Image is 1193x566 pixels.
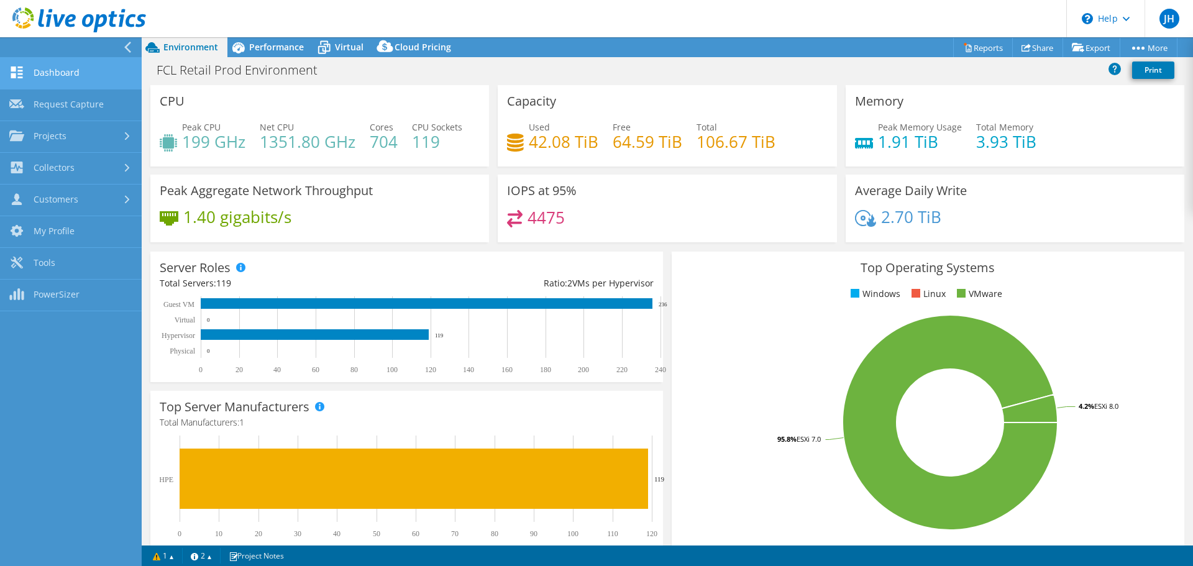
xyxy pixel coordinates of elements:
text: Physical [170,347,195,355]
a: 2 [182,548,221,564]
h1: FCL Retail Prod Environment [151,63,337,77]
span: Cloud Pricing [395,41,451,53]
text: 0 [207,348,210,354]
h4: 1351.80 GHz [260,135,355,148]
h3: Average Daily Write [855,184,967,198]
span: Environment [163,41,218,53]
h3: Memory [855,94,903,108]
h4: 199 GHz [182,135,245,148]
span: 2 [567,277,572,289]
text: 90 [530,529,537,538]
h4: 1.40 gigabits/s [183,210,291,224]
tspan: 4.2% [1079,401,1094,411]
text: 240 [655,365,666,374]
h3: Peak Aggregate Network Throughput [160,184,373,198]
text: 0 [178,529,181,538]
tspan: ESXi 8.0 [1094,401,1118,411]
h4: 119 [412,135,462,148]
span: 119 [216,277,231,289]
a: Project Notes [220,548,293,564]
text: 40 [333,529,341,538]
text: 120 [646,529,657,538]
text: 200 [578,365,589,374]
span: Peak Memory Usage [878,121,962,133]
text: 160 [501,365,513,374]
div: Ratio: VMs per Hypervisor [406,276,653,290]
span: Performance [249,41,304,53]
h4: 106.67 TiB [697,135,775,148]
text: 120 [425,365,436,374]
a: Print [1132,62,1174,79]
text: 220 [616,365,628,374]
h4: 704 [370,135,398,148]
text: 140 [463,365,474,374]
text: 70 [451,529,459,538]
h3: Top Server Manufacturers [160,400,309,414]
h3: Capacity [507,94,556,108]
a: Reports [953,38,1013,57]
li: VMware [954,287,1002,301]
text: 119 [654,475,665,483]
h4: Total Manufacturers: [160,416,654,429]
li: Linux [908,287,946,301]
text: 30 [294,529,301,538]
h4: 3.93 TiB [976,135,1036,148]
text: 60 [412,529,419,538]
text: 180 [540,365,551,374]
span: Total Memory [976,121,1033,133]
span: Used [529,121,550,133]
tspan: 95.8% [777,434,797,444]
text: 80 [350,365,358,374]
span: Peak CPU [182,121,221,133]
text: 60 [312,365,319,374]
span: JH [1159,9,1179,29]
a: Share [1012,38,1063,57]
text: 0 [207,317,210,323]
text: 236 [659,301,667,308]
div: Total Servers: [160,276,406,290]
h4: 4475 [528,211,565,224]
text: 0 [199,365,203,374]
span: Free [613,121,631,133]
span: 1 [239,416,244,428]
span: Total [697,121,717,133]
a: More [1120,38,1177,57]
h4: 42.08 TiB [529,135,598,148]
text: 10 [215,529,222,538]
text: Guest VM [163,300,194,309]
text: Virtual [175,316,196,324]
text: 110 [607,529,618,538]
h3: Top Operating Systems [681,261,1175,275]
text: 100 [567,529,578,538]
text: Hypervisor [162,331,195,340]
h3: CPU [160,94,185,108]
h4: 64.59 TiB [613,135,682,148]
a: 1 [144,548,183,564]
li: Windows [848,287,900,301]
text: HPE [159,475,173,484]
span: Virtual [335,41,363,53]
h4: 2.70 TiB [881,210,941,224]
tspan: ESXi 7.0 [797,434,821,444]
text: 100 [386,365,398,374]
h3: Server Roles [160,261,231,275]
text: 20 [255,529,262,538]
text: 40 [273,365,281,374]
a: Export [1063,38,1120,57]
span: Cores [370,121,393,133]
text: 80 [491,529,498,538]
svg: \n [1082,13,1093,24]
text: 50 [373,529,380,538]
span: Net CPU [260,121,294,133]
text: 119 [435,332,444,339]
h4: 1.91 TiB [878,135,962,148]
h3: IOPS at 95% [507,184,577,198]
text: 20 [235,365,243,374]
span: CPU Sockets [412,121,462,133]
